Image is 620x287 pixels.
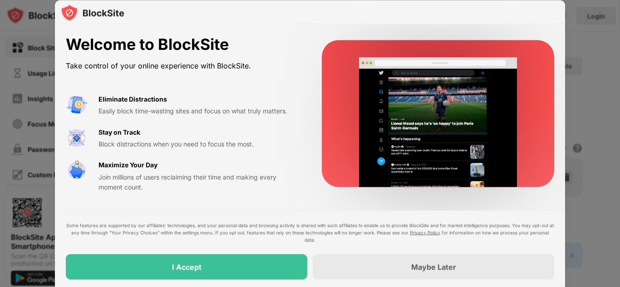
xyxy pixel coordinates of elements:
img: value-avoid-distractions.svg [66,94,88,116]
div: Some features are supported by our affiliates’ technologies, and your personal data and browsing ... [66,221,554,243]
div: Block distractions when you need to focus the most. [98,139,300,149]
div: Easily block time-wasting sites and focus on what truly matters. [98,106,300,116]
img: value-safe-time.svg [66,160,88,182]
div: Welcome to BlockSite [66,35,300,54]
img: value-focus.svg [66,127,88,149]
img: logo-blocksite.svg [60,4,124,22]
div: Join millions of users reclaiming their time and making every moment count. [98,172,300,192]
div: Take control of your online experience with BlockSite. [66,59,300,72]
div: Maybe Later [411,262,456,271]
div: Stay on Track [98,127,140,137]
div: I Accept [172,262,202,271]
div: Maximize Your Day [98,160,157,170]
div: Eliminate Distractions [98,94,167,104]
a: Privacy Policy [410,229,440,235]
